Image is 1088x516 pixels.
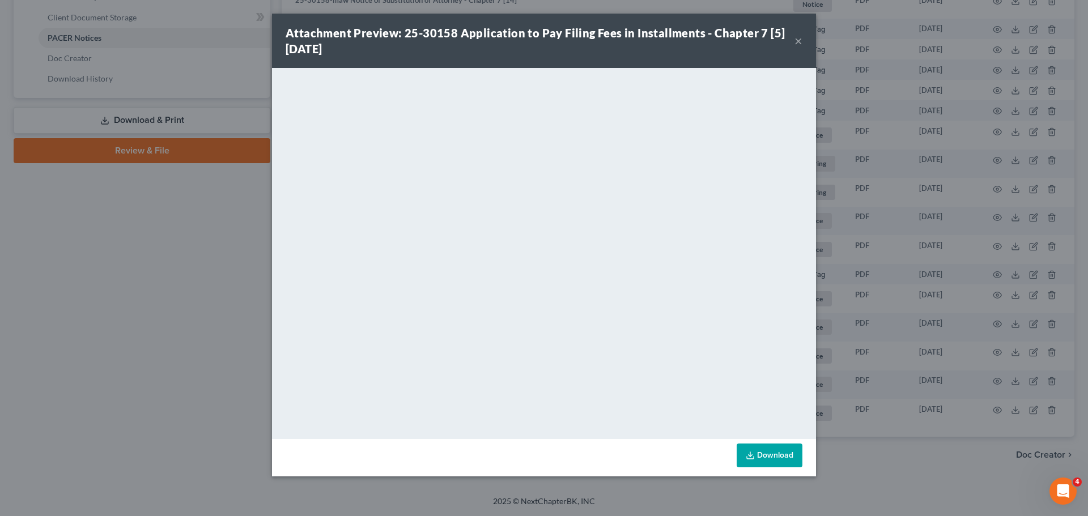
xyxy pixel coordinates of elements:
[737,443,802,467] a: Download
[286,26,785,56] strong: Attachment Preview: 25-30158 Application to Pay Filing Fees in Installments - Chapter 7 [5] [DATE]
[1049,477,1077,505] iframe: Intercom live chat
[272,68,816,436] iframe: <object ng-attr-data='[URL][DOMAIN_NAME]' type='application/pdf' width='100%' height='650px'></ob...
[794,34,802,48] button: ×
[1073,477,1082,487] span: 4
